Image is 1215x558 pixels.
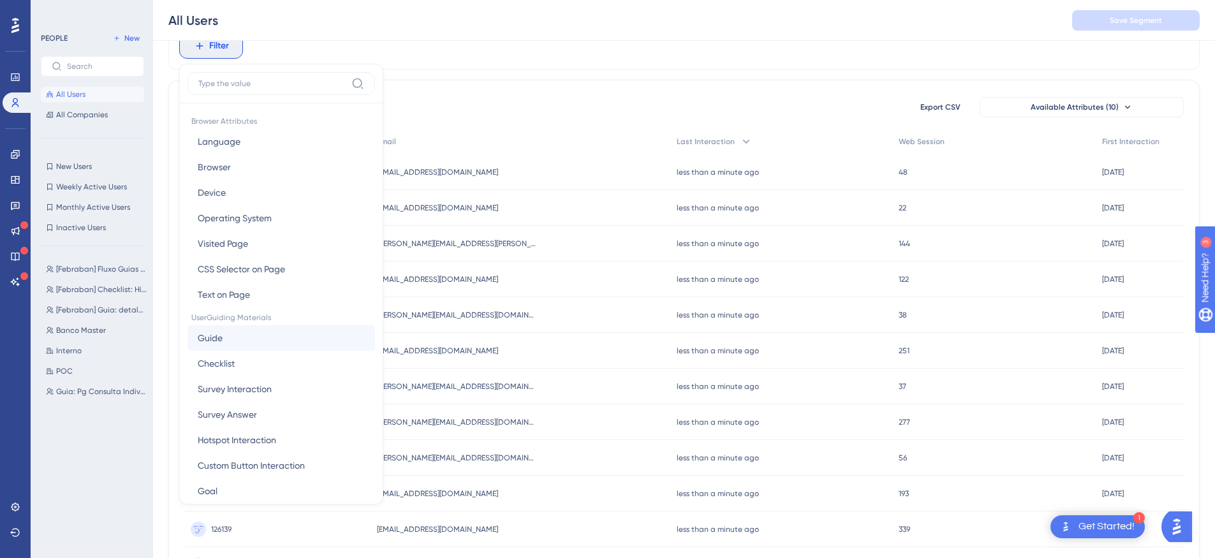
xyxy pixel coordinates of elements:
span: All Companies [56,110,108,120]
span: Language [198,134,240,149]
span: Weekly Active Users [56,182,127,192]
time: [DATE] [1102,418,1124,427]
time: less than a minute ago [677,346,759,355]
time: [DATE] [1102,168,1124,177]
time: [DATE] [1102,489,1124,498]
button: All Users [41,87,144,102]
span: All Users [56,89,85,99]
span: [EMAIL_ADDRESS][DOMAIN_NAME] [377,203,498,213]
span: Web Session [899,136,945,147]
span: [EMAIL_ADDRESS][DOMAIN_NAME] [377,167,498,177]
span: 126139 [211,524,232,534]
button: [Febraban] Fluxo Guias - Histórico [41,261,152,277]
button: Monthly Active Users [41,200,144,215]
time: less than a minute ago [677,311,759,319]
span: Guia: Pg Consulta Individual | [DATE] [56,386,147,397]
div: 1 [1133,512,1145,524]
span: New [124,33,140,43]
time: less than a minute ago [677,418,759,427]
span: First Interaction [1102,136,1160,147]
time: less than a minute ago [677,168,759,177]
time: less than a minute ago [677,275,759,284]
button: New [108,31,144,46]
span: UserGuiding Materials [188,307,375,325]
button: Device [188,180,375,205]
button: Hotspot Interaction [188,427,375,453]
button: Export CSV [908,97,972,117]
span: Checklist [198,356,235,371]
button: Banco Master [41,323,152,338]
span: Save Segment [1110,15,1162,26]
span: [Febraban] Guia: detalhes da transaction [56,305,147,315]
button: CSS Selector on Page [188,256,375,282]
span: Last Interaction [677,136,735,147]
time: [DATE] [1102,203,1124,212]
input: Type the value [198,78,346,89]
time: less than a minute ago [677,203,759,212]
span: [PERSON_NAME][EMAIL_ADDRESS][PERSON_NAME][DOMAIN_NAME] [377,239,536,249]
button: Guide [188,325,375,351]
input: Search [67,62,133,71]
span: Available Attributes (10) [1031,102,1119,112]
div: Open Get Started! checklist, remaining modules: 1 [1050,515,1145,538]
div: Get Started! [1079,520,1135,534]
button: Text on Page [188,282,375,307]
span: CSS Selector on Page [198,261,285,277]
span: Browser [198,159,231,175]
span: Device [198,185,226,200]
button: All Companies [41,107,144,122]
button: New Users [41,159,144,174]
span: [Febraban] Checklist: Histórico [56,284,147,295]
button: Custom Button Interaction [188,453,375,478]
span: 339 [899,524,910,534]
span: 251 [899,346,909,356]
span: 193 [899,488,909,499]
span: Survey Answer [198,407,257,422]
span: [EMAIL_ADDRESS][DOMAIN_NAME] [377,346,498,356]
span: Export CSV [920,102,961,112]
time: less than a minute ago [677,525,759,534]
span: 48 [899,167,908,177]
time: [DATE] [1102,346,1124,355]
button: Interno [41,343,152,358]
span: Hotspot Interaction [198,432,276,448]
span: Survey Interaction [198,381,272,397]
span: 144 [899,239,910,249]
time: less than a minute ago [677,453,759,462]
span: [EMAIL_ADDRESS][DOMAIN_NAME] [377,488,498,499]
span: Need Help? [30,3,80,18]
img: launcher-image-alternative-text [1058,519,1073,534]
button: Available Attributes (10) [980,97,1184,117]
button: Save Segment [1072,10,1200,31]
time: less than a minute ago [677,239,759,248]
time: [DATE] [1102,453,1124,462]
button: [Febraban] Guia: detalhes da transaction [41,302,152,318]
span: [PERSON_NAME][EMAIL_ADDRESS][DOMAIN_NAME] [377,310,536,320]
span: Banco Master [56,325,106,335]
span: Interno [56,346,82,356]
span: Filter [209,38,229,54]
span: 277 [899,417,910,427]
button: [Febraban] Checklist: Histórico [41,282,152,297]
span: POC [56,366,73,376]
time: [DATE] [1102,275,1124,284]
span: New Users [56,161,92,172]
span: Goal [198,483,217,499]
span: [EMAIL_ADDRESS][DOMAIN_NAME] [377,524,498,534]
span: [PERSON_NAME][EMAIL_ADDRESS][DOMAIN_NAME] [377,417,536,427]
span: Email [377,136,396,147]
time: [DATE] [1102,382,1124,391]
span: Custom Button Interaction [198,458,305,473]
span: Operating System [198,210,272,226]
span: Visited Page [198,236,248,251]
time: [DATE] [1102,239,1124,248]
button: Checklist [188,351,375,376]
span: 122 [899,274,909,284]
span: Text on Page [198,287,250,302]
button: Operating System [188,205,375,231]
span: Browser Attributes [188,111,375,129]
button: Visited Page [188,231,375,256]
button: Browser [188,154,375,180]
span: 56 [899,453,907,463]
